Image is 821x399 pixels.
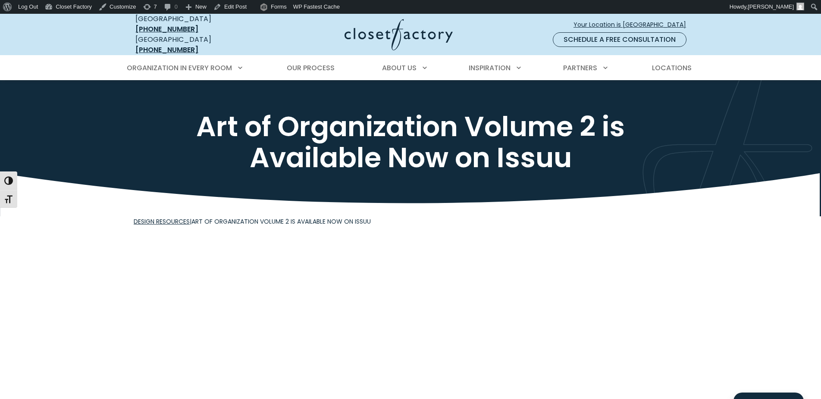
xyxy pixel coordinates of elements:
[287,63,335,73] span: Our Process
[652,63,692,73] span: Locations
[563,63,597,73] span: Partners
[135,34,260,55] div: [GEOGRAPHIC_DATA]
[191,217,371,226] span: Art of Organization Volume 2 is Available Now on Issuu
[134,217,371,226] span: |
[345,19,453,50] img: Closet Factory Logo
[382,63,417,73] span: About Us
[573,20,693,29] span: Your Location is [GEOGRAPHIC_DATA]
[134,217,190,226] a: Design Resources
[469,63,511,73] span: Inspiration
[748,3,794,10] span: [PERSON_NAME]
[135,24,198,34] a: [PHONE_NUMBER]
[135,45,198,55] a: [PHONE_NUMBER]
[134,111,687,173] h1: Art of Organization Volume 2 is Available Now on Issuu
[553,32,686,47] a: Schedule a Free Consultation
[135,14,260,34] div: [GEOGRAPHIC_DATA]
[573,17,693,32] a: Your Location is [GEOGRAPHIC_DATA]
[127,63,232,73] span: Organization in Every Room
[121,56,700,80] nav: Primary Menu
